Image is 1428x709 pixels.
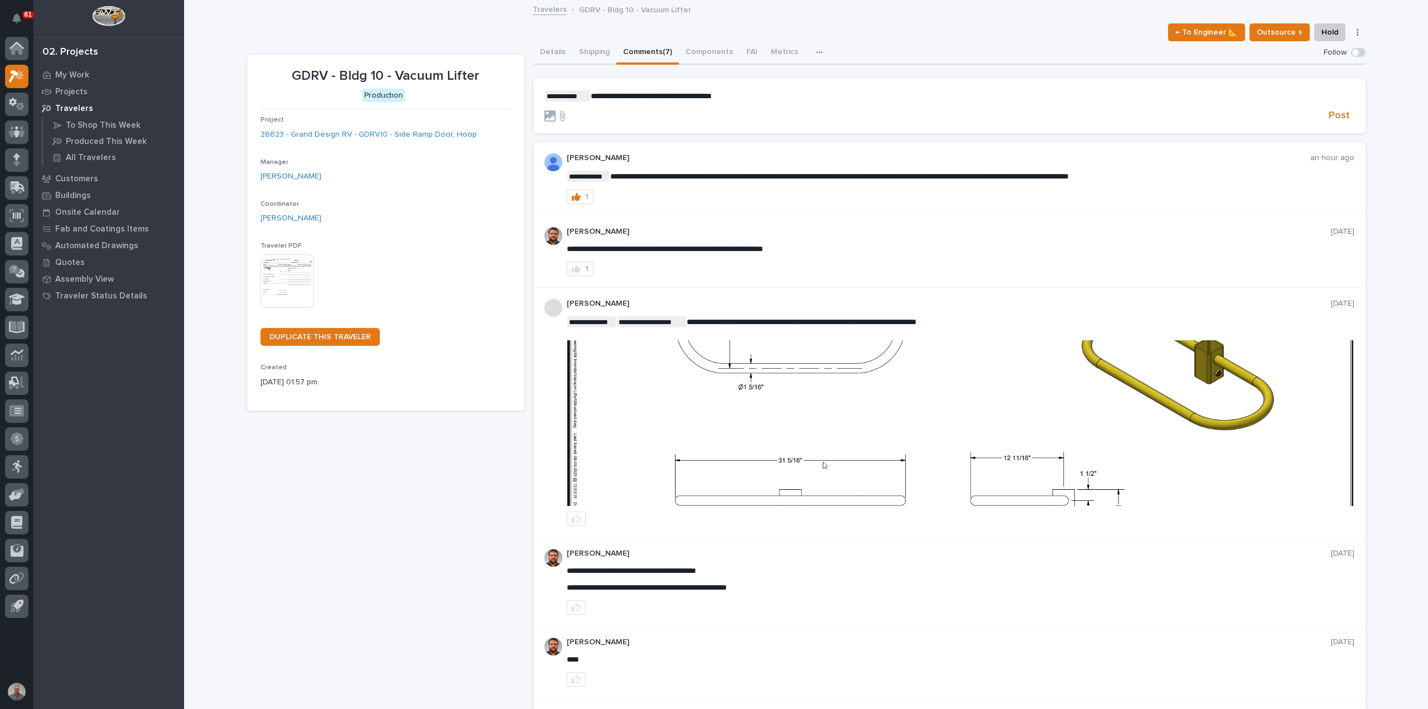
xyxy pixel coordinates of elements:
button: 1 [567,262,594,276]
a: Travelers [33,100,184,117]
button: Comments (7) [616,41,679,65]
img: AOh14GhSlYjeM8O_ot9Zo41P9gQNwj0jkqEy9d647ulX9Q=s96-c [544,549,562,567]
p: 61 [25,11,32,18]
span: Coordinator [260,201,299,208]
p: Quotes [55,258,85,268]
p: My Work [55,70,89,80]
div: Production [362,89,405,103]
img: AOh14GhSlYjeM8O_ot9Zo41P9gQNwj0jkqEy9d647ulX9Q=s96-c [544,638,562,655]
p: [DATE] [1331,227,1354,237]
p: [PERSON_NAME] [567,638,1331,647]
p: GDRV - Bldg 10 - Vacuum Lifter [579,3,691,15]
p: [PERSON_NAME] [567,299,1331,308]
img: Workspace Logo [92,6,125,26]
button: Hold [1314,23,1345,41]
span: Manager [260,159,288,166]
p: Assembly View [55,274,114,284]
span: Project [260,117,284,123]
p: Traveler Status Details [55,291,147,301]
a: Traveler Status Details [33,287,184,304]
button: Post [1324,109,1354,122]
a: To Shop This Week [43,117,184,133]
div: Notifications61 [14,13,28,31]
span: Created [260,364,287,371]
p: [PERSON_NAME] [567,549,1331,558]
a: Produced This Week [43,133,184,149]
p: Produced This Week [66,137,147,147]
p: Fab and Coatings Items [55,224,149,234]
p: [DATE] [1331,299,1354,308]
p: All Travelers [66,153,116,163]
button: Metrics [764,41,805,65]
p: Onsite Calendar [55,208,120,218]
span: Outsource ↑ [1257,26,1302,39]
div: 1 [585,265,588,273]
button: like this post [567,672,586,687]
p: To Shop This Week [66,120,141,131]
p: Buildings [55,191,91,201]
span: ← To Engineer 📐 [1175,26,1238,39]
span: DUPLICATE THIS TRAVELER [269,333,371,341]
a: Customers [33,170,184,187]
div: 1 [585,193,588,201]
button: 1 [567,190,594,204]
a: DUPLICATE THIS TRAVELER [260,328,380,346]
img: AOh14GjpcA6ydKGAvwfezp8OhN30Q3_1BHk5lQOeczEvCIoEuGETHm2tT-JUDAHyqffuBe4ae2BInEDZwLlH3tcCd_oYlV_i4... [544,153,562,171]
a: Assembly View [33,271,184,287]
p: Projects [55,87,88,97]
div: 02. Projects [42,46,98,59]
a: Buildings [33,187,184,204]
img: AOh14GhSlYjeM8O_ot9Zo41P9gQNwj0jkqEy9d647ulX9Q=s96-c [544,227,562,245]
button: Details [533,41,572,65]
button: like this post [567,512,586,526]
a: Travelers [533,2,567,15]
a: All Travelers [43,149,184,165]
button: users-avatar [5,680,28,703]
span: Post [1329,109,1350,122]
span: Hold [1321,26,1338,39]
p: Follow [1324,48,1347,57]
button: Outsource ↑ [1249,23,1310,41]
p: [PERSON_NAME] [567,153,1310,163]
button: Notifications [5,7,28,30]
a: Onsite Calendar [33,204,184,220]
p: [PERSON_NAME] [567,227,1331,237]
p: [DATE] [1331,638,1354,647]
p: Automated Drawings [55,241,138,251]
p: GDRV - Bldg 10 - Vacuum Lifter [260,68,511,84]
span: Traveler PDF [260,243,302,249]
a: 26623 - Grand Design RV - GDRV10 - Side Ramp Door, Hoop [260,129,477,141]
a: [PERSON_NAME] [260,171,321,182]
p: [DATE] 01:57 pm [260,377,511,388]
button: like this post [567,600,586,615]
a: [PERSON_NAME] [260,213,321,224]
a: Fab and Coatings Items [33,220,184,237]
button: Components [679,41,740,65]
a: Quotes [33,254,184,271]
p: [DATE] [1331,549,1354,558]
a: Projects [33,83,184,100]
a: My Work [33,66,184,83]
button: FAI [740,41,764,65]
a: Automated Drawings [33,237,184,254]
p: an hour ago [1310,153,1354,163]
button: Shipping [572,41,616,65]
p: Customers [55,174,98,184]
button: ← To Engineer 📐 [1168,23,1245,41]
p: Travelers [55,104,93,114]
